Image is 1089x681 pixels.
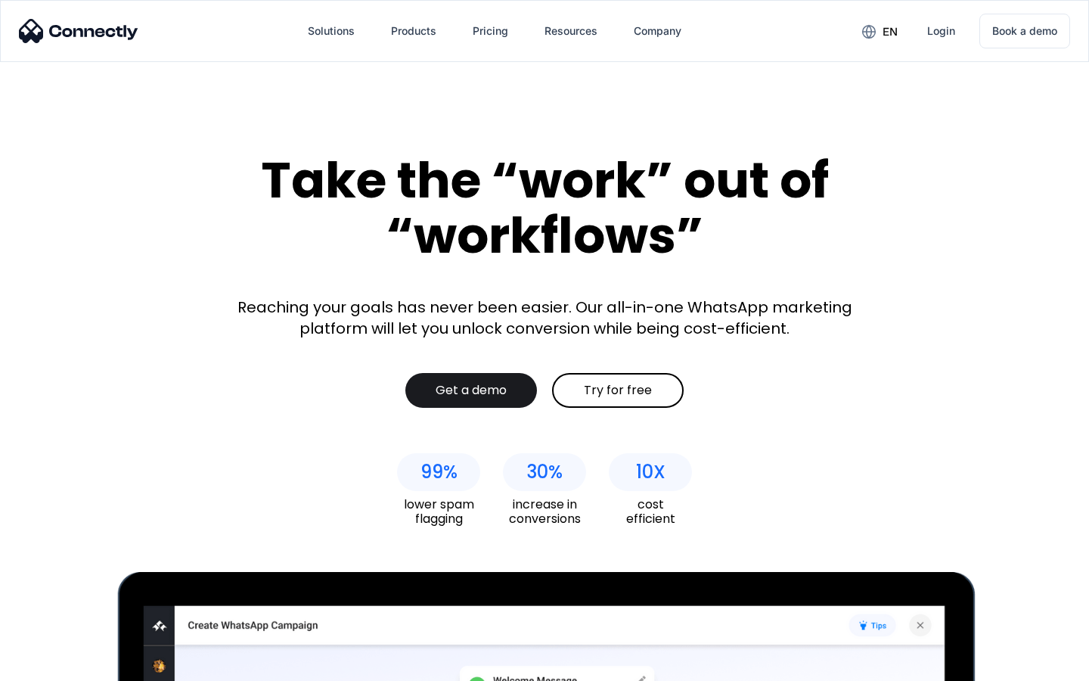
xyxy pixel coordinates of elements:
[544,20,597,42] div: Resources
[503,497,586,526] div: increase in conversions
[609,497,692,526] div: cost efficient
[308,20,355,42] div: Solutions
[979,14,1070,48] a: Book a demo
[436,383,507,398] div: Get a demo
[420,462,458,483] div: 99%
[927,20,955,42] div: Login
[915,13,967,49] a: Login
[883,21,898,42] div: en
[204,153,885,263] div: Take the “work” out of “workflows”
[636,462,665,483] div: 10X
[473,20,508,42] div: Pricing
[634,20,681,42] div: Company
[461,13,520,49] a: Pricing
[391,20,436,42] div: Products
[397,497,480,526] div: lower spam flagging
[227,297,862,339] div: Reaching your goals has never been easier. Our all-in-one WhatsApp marketing platform will let yo...
[526,462,563,483] div: 30%
[405,373,537,408] a: Get a demo
[584,383,652,398] div: Try for free
[19,19,138,43] img: Connectly Logo
[552,373,684,408] a: Try for free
